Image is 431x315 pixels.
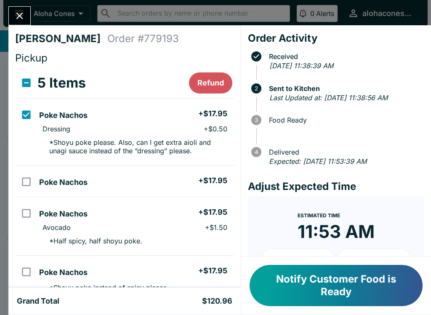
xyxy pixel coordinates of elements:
[15,32,107,45] h4: [PERSON_NAME]
[255,117,258,123] text: 3
[15,52,48,64] span: Pickup
[205,223,227,232] p: + $1.50
[248,32,424,45] h4: Order Activity
[298,221,375,243] time: 11:53 AM
[9,7,30,25] button: Close
[198,176,227,186] h5: + $17.95
[269,61,333,70] em: [DATE] 11:38:39 AM
[17,296,59,306] h5: Grand Total
[269,157,367,166] em: Expected: [DATE] 11:53:39 AM
[265,53,424,60] span: Received
[39,209,88,219] h5: Poke Nachos
[39,267,88,278] h5: Poke Nachos
[198,109,227,119] h5: + $17.95
[261,249,335,270] button: + 10
[254,149,258,155] text: 4
[189,72,232,93] button: Refund
[298,212,340,219] span: Estimated Time
[338,249,411,270] button: + 20
[43,283,169,292] p: * Shoyu poke instead of spicy please.
[39,110,88,120] h5: Poke Nachos
[39,177,88,187] h5: Poke Nachos
[37,75,86,91] h3: 5 Items
[198,207,227,217] h5: + $17.95
[265,85,424,92] span: Sent to Kitchen
[248,180,424,193] h4: Adjust Expected Time
[265,116,424,124] span: Food Ready
[43,223,71,232] p: Avocado
[198,266,227,276] h5: + $17.95
[265,148,424,156] span: Delivered
[43,125,70,133] p: Dressing
[255,85,258,92] text: 2
[250,265,423,306] button: Notify Customer Food is Ready
[204,125,227,133] p: + $0.50
[107,32,179,45] h4: Order # 779193
[269,93,388,102] em: Last Updated at: [DATE] 11:38:56 AM
[202,296,232,306] h5: $120.96
[43,237,142,245] p: * Half spicy, half shoyu poke.
[43,138,227,155] p: * Shoyu poke please. Also, can I get extra aioli and unagi sauce instead of the “dressing” please.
